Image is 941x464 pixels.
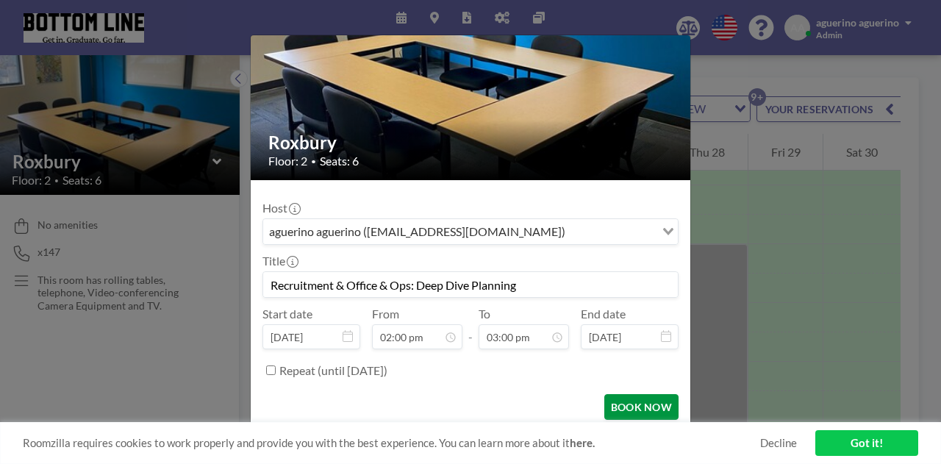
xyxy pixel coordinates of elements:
[23,436,760,450] span: Roomzilla requires cookies to work properly and provide you with the best experience. You can lea...
[320,154,359,168] span: Seats: 6
[268,154,307,168] span: Floor: 2
[268,132,674,154] h2: Roxbury
[581,307,626,321] label: End date
[468,312,473,344] span: -
[570,222,654,241] input: Search for option
[262,307,312,321] label: Start date
[266,222,568,241] span: aguerino aguerino ([EMAIL_ADDRESS][DOMAIN_NAME])
[262,254,297,268] label: Title
[262,201,299,215] label: Host
[760,436,797,450] a: Decline
[815,430,918,456] a: Got it!
[479,307,490,321] label: To
[311,156,316,167] span: •
[570,436,595,449] a: here.
[263,219,678,244] div: Search for option
[372,307,399,321] label: From
[263,272,678,297] input: aguerino's reservation
[279,363,387,378] label: Repeat (until [DATE])
[604,394,679,420] button: BOOK NOW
